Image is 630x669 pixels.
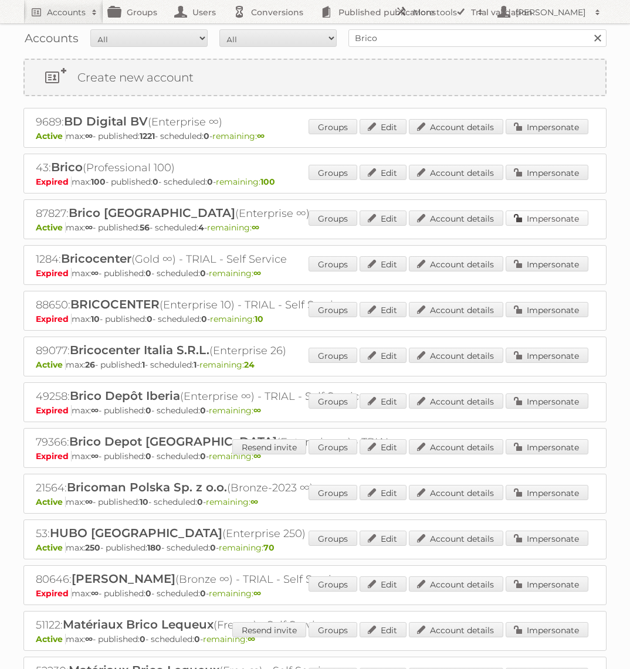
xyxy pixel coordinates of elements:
[153,176,158,187] strong: 0
[147,314,153,324] strong: 0
[409,119,503,134] a: Account details
[253,268,261,279] strong: ∞
[70,389,180,403] span: Brico Depôt Iberia
[91,405,99,416] strong: ∞
[36,634,66,644] span: Active
[201,314,207,324] strong: 0
[309,576,357,592] a: Groups
[360,393,407,409] a: Edit
[36,314,594,324] p: max: - published: - scheduled: -
[85,634,93,644] strong: ∞
[309,119,357,134] a: Groups
[360,165,407,180] a: Edit
[309,348,357,363] a: Groups
[36,634,594,644] p: max: - published: - scheduled: -
[36,617,446,633] h2: 51122: (Free ∞) - Self Service
[409,348,503,363] a: Account details
[209,451,261,461] span: remaining:
[360,210,407,226] a: Edit
[360,485,407,500] a: Edit
[409,393,503,409] a: Account details
[36,131,66,141] span: Active
[70,297,160,311] span: BRICOCENTER
[309,531,357,546] a: Groups
[506,622,588,637] a: Impersonate
[36,405,72,416] span: Expired
[50,526,222,540] span: HUBO [GEOGRAPHIC_DATA]
[147,542,161,553] strong: 180
[36,359,594,370] p: max: - published: - scheduled: -
[219,542,275,553] span: remaining:
[85,222,93,233] strong: ∞
[207,222,259,233] span: remaining:
[255,314,263,324] strong: 10
[506,485,588,500] a: Impersonate
[360,256,407,271] a: Edit
[91,268,99,279] strong: ∞
[36,343,446,358] h2: 89077: (Enterprise 26)
[61,252,131,266] span: Bricocenter
[257,131,265,141] strong: ∞
[36,497,594,507] p: max: - published: - scheduled: -
[194,359,197,370] strong: 1
[36,297,446,313] h2: 88650: (Enterprise 10) - TRIAL - Self Service
[360,439,407,454] a: Edit
[36,114,446,130] h2: 9689: (Enterprise ∞)
[506,165,588,180] a: Impersonate
[200,405,206,416] strong: 0
[72,572,175,586] span: [PERSON_NAME]
[309,165,357,180] a: Groups
[409,531,503,546] a: Account details
[140,131,155,141] strong: 1221
[36,434,446,450] h2: 79366: (Enterprise ∞) - TRIAL
[309,622,357,637] a: Groups
[506,210,588,226] a: Impersonate
[203,634,255,644] span: remaining:
[36,131,594,141] p: max: - published: - scheduled: -
[36,405,594,416] p: max: - published: - scheduled: -
[309,393,357,409] a: Groups
[36,222,594,233] p: max: - published: - scheduled: -
[36,314,72,324] span: Expired
[360,531,407,546] a: Edit
[253,588,261,599] strong: ∞
[91,314,100,324] strong: 10
[409,622,503,637] a: Account details
[145,588,151,599] strong: 0
[25,60,605,95] a: Create new account
[36,176,594,187] p: max: - published: - scheduled: -
[85,542,100,553] strong: 250
[513,6,589,18] h2: [PERSON_NAME]
[199,359,255,370] span: remaining:
[309,256,357,271] a: Groups
[69,434,277,449] span: Brico Depot [GEOGRAPHIC_DATA]
[232,622,306,637] a: Resend invite
[506,119,588,134] a: Impersonate
[210,542,216,553] strong: 0
[70,343,209,357] span: Bricocenter Italia S.R.L.
[209,588,261,599] span: remaining:
[145,451,151,461] strong: 0
[360,576,407,592] a: Edit
[36,542,594,553] p: max: - published: - scheduled: -
[200,451,206,461] strong: 0
[409,302,503,317] a: Account details
[145,405,151,416] strong: 0
[209,268,261,279] span: remaining:
[360,622,407,637] a: Edit
[260,176,275,187] strong: 100
[140,497,148,507] strong: 10
[36,222,66,233] span: Active
[67,480,227,494] span: Bricoman Polska Sp. z o.o.
[506,531,588,546] a: Impersonate
[36,588,72,599] span: Expired
[413,6,472,18] h2: More tools
[409,485,503,500] a: Account details
[64,114,148,128] span: BD Digital BV
[506,576,588,592] a: Impersonate
[263,542,275,553] strong: 70
[85,497,93,507] strong: ∞
[47,6,86,18] h2: Accounts
[409,165,503,180] a: Account details
[200,588,206,599] strong: 0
